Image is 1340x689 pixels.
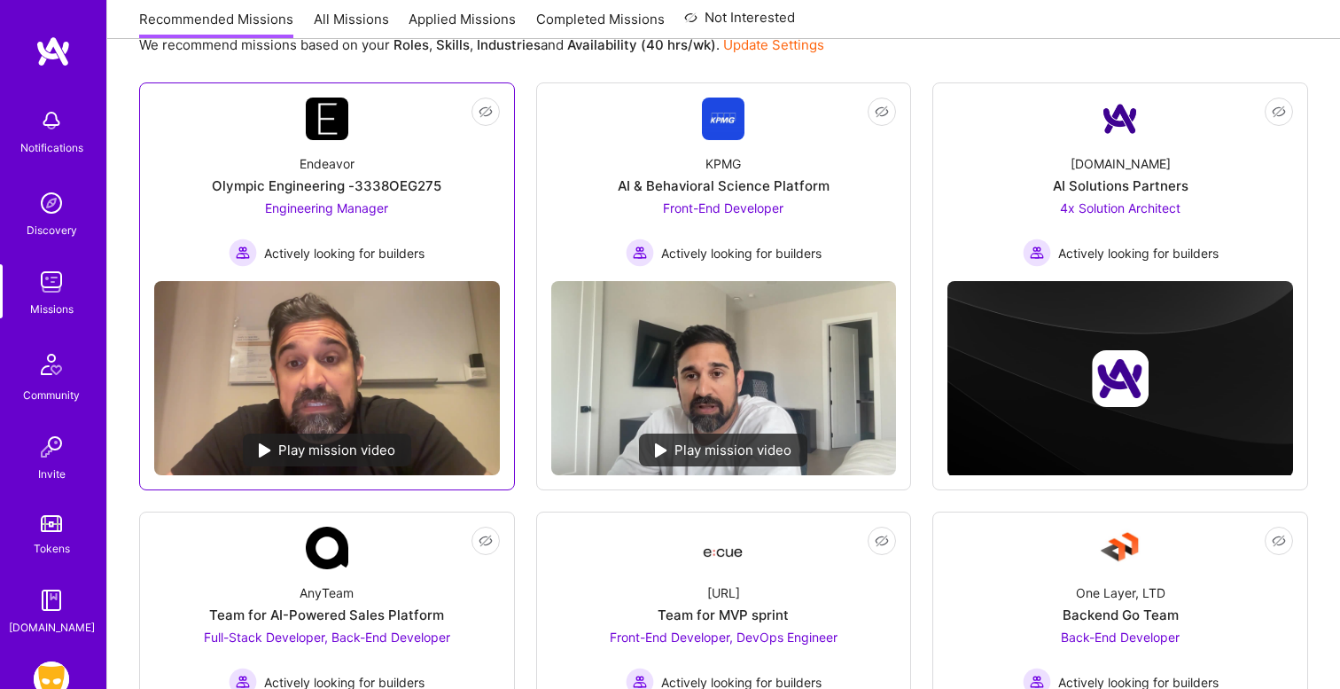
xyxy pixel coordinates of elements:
[243,434,411,466] div: Play mission video
[314,10,389,39] a: All Missions
[139,35,824,54] p: We recommend missions based on your , , and .
[1099,98,1141,140] img: Company Logo
[479,534,493,548] i: icon EyeClosed
[264,244,425,262] span: Actively looking for builders
[551,98,897,267] a: Company LogoKPMGAI & Behavioral Science PlatformFront-End Developer Actively looking for builders...
[30,300,74,318] div: Missions
[300,583,354,602] div: AnyTeam
[38,465,66,483] div: Invite
[9,618,95,637] div: [DOMAIN_NAME]
[393,36,429,53] b: Roles
[658,606,789,624] div: Team for MVP sprint
[661,244,822,262] span: Actively looking for builders
[300,154,354,173] div: Endeavor
[34,583,69,618] img: guide book
[41,515,62,532] img: tokens
[947,98,1293,267] a: Company Logo[DOMAIN_NAME]AI Solutions Partners4x Solution Architect Actively looking for builders...
[536,10,665,39] a: Completed Missions
[154,98,500,267] a: Company LogoEndeavorOlympic Engineering -3338OEG275Engineering Manager Actively looking for build...
[702,532,744,564] img: Company Logo
[436,36,470,53] b: Skills
[306,98,348,140] img: Company Logo
[1272,534,1286,548] i: icon EyeClosed
[23,386,80,404] div: Community
[34,185,69,221] img: discovery
[477,36,541,53] b: Industries
[1063,606,1179,624] div: Backend Go Team
[705,154,741,173] div: KPMG
[702,98,744,140] img: Company Logo
[212,176,441,195] div: Olympic Engineering -3338OEG275
[20,138,83,157] div: Notifications
[723,36,824,53] a: Update Settings
[655,443,667,458] img: play
[154,281,500,475] img: No Mission
[1099,527,1141,569] img: Company Logo
[229,239,257,267] img: Actively looking for builders
[551,281,897,475] img: No Mission
[1092,350,1149,407] img: Company logo
[34,103,69,138] img: bell
[875,534,889,548] i: icon EyeClosed
[1071,154,1171,173] div: [DOMAIN_NAME]
[1058,244,1219,262] span: Actively looking for builders
[265,200,388,215] span: Engineering Manager
[1053,176,1188,195] div: AI Solutions Partners
[139,10,293,39] a: Recommended Missions
[626,239,654,267] img: Actively looking for builders
[947,281,1293,476] img: cover
[409,10,516,39] a: Applied Missions
[34,429,69,465] img: Invite
[1061,630,1180,645] span: Back-End Developer
[618,176,830,195] div: AI & Behavioral Science Platform
[27,221,77,239] div: Discovery
[567,36,716,53] b: Availability (40 hrs/wk)
[707,583,740,602] div: [URL]
[610,630,837,645] span: Front-End Developer, DevOps Engineer
[209,606,444,624] div: Team for AI-Powered Sales Platform
[663,200,783,215] span: Front-End Developer
[204,630,450,645] span: Full-Stack Developer, Back-End Developer
[1023,239,1051,267] img: Actively looking for builders
[684,7,795,39] a: Not Interested
[479,105,493,119] i: icon EyeClosed
[30,343,73,386] img: Community
[259,443,271,458] img: play
[35,35,71,67] img: logo
[1272,105,1286,119] i: icon EyeClosed
[639,434,807,466] div: Play mission video
[875,105,889,119] i: icon EyeClosed
[34,539,70,558] div: Tokens
[306,527,348,569] img: Company Logo
[1060,200,1180,215] span: 4x Solution Architect
[1076,583,1165,602] div: One Layer, LTD
[34,264,69,300] img: teamwork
